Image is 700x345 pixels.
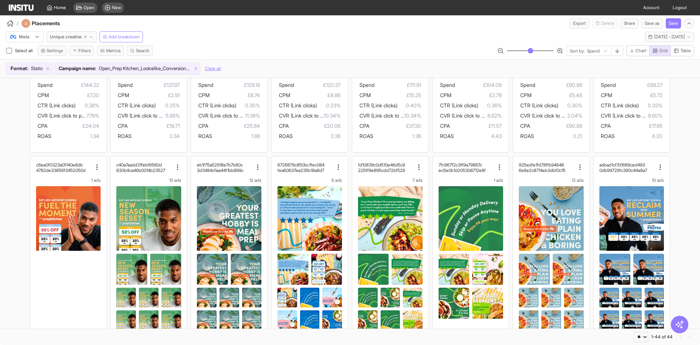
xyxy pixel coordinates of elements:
[324,111,341,120] span: 10.34%
[404,111,421,120] span: 10.34%
[100,31,143,42] button: Add breakdown
[38,102,75,108] span: CTR (Link clicks)
[440,102,478,108] span: CTR (Link clicks)
[198,123,208,129] span: CPA
[601,123,611,129] span: CPA
[439,162,482,168] h2: 7fc967f2c3ff9a79887c
[520,102,558,108] span: CTR (Link clicks)
[38,112,101,119] span: CVR (Link click to purchase)
[75,101,99,110] span: 0.38%
[440,133,454,139] span: ROAS
[47,48,63,54] span: Settings
[212,132,260,141] span: 1.86
[626,45,650,56] button: Chart
[599,162,655,173] div: adbad1cf7d1689ced4930db99729fc390c44a9a7
[54,5,66,11] span: Home
[116,177,181,183] div: 10 ads
[38,123,47,129] span: CPA
[11,65,28,72] span: Format :
[601,112,665,119] span: CVR (Link click to purchase)
[601,82,616,88] span: Spend
[277,168,324,173] h2: fea60637ea235b18a8d7
[36,177,101,183] div: 1 ads
[118,123,128,129] span: CPA
[118,92,129,98] span: CPM
[69,46,94,56] button: Filters
[615,132,662,141] span: 6.20
[118,82,133,88] span: Spend
[359,112,423,119] span: CVR (Link click to purchase)
[358,168,405,173] h2: 225ff9e895cdd72bf529
[279,123,289,129] span: CPA
[132,132,179,141] span: 2.34
[54,63,200,74] div: Campaign name:Open_Prep Kitchen_Lookalike_Conversions, Open_Prep Kitchen_Prospecting_Conversions,...
[198,92,210,98] span: CPM
[440,112,504,119] span: CVR (Link click to purchase)
[118,102,156,108] span: CTR (Link clicks)
[197,168,244,173] h2: 3d3484d1aa44f1bb899c
[612,91,662,100] span: £5.72
[32,20,79,27] h4: Placements
[359,82,374,88] span: Spend
[601,133,615,139] span: ROAS
[599,168,647,173] h2: 0db99729fc390c44a9a7
[47,122,99,130] span: £24.04
[38,46,66,56] button: Settings
[36,168,86,173] h2: 4782de33856f3452050d
[358,162,414,173] div: fd10839c0d510e46d5c9225ff9e895cdd72bf529
[635,48,646,54] span: Chart
[166,111,180,120] span: 5.88%
[519,168,565,173] h2: 6e6e2c8714eb3dbf0c15
[519,162,575,173] div: 925edfe1fd78ffb946466e6e2c8714eb3dbf0c15
[116,162,172,173] div: c40a7aadd31febf6580d830b4ca46b0014b23527
[454,132,502,141] span: 4.43
[294,81,341,89] span: £120.37
[112,5,121,11] span: New
[359,102,397,108] span: CTR (Link clicks)
[15,48,34,53] span: Select all
[118,112,182,119] span: CVR (Link click to purchase)
[371,91,421,100] span: £15.25
[455,81,502,89] span: £104.09
[86,111,99,120] span: 7.79%
[128,122,179,130] span: £19.71
[52,81,99,89] span: £144.22
[558,101,582,110] span: 0.30%
[50,34,82,40] span: Unique creative
[156,101,179,110] span: 0.25%
[38,92,49,98] span: CPM
[519,177,583,183] div: 12 ads
[592,18,618,28] span: You cannot delete a preset report.
[279,133,293,139] span: ROAS
[567,111,582,120] span: 2.04%
[450,122,502,130] span: £11.57
[439,177,503,183] div: 1 ads
[616,81,662,89] span: £89.27
[530,122,582,130] span: £90.99
[116,162,162,168] h2: c40a7aadd31febf6580d
[9,4,34,11] img: Logo
[47,31,97,42] button: Unique creative
[279,112,343,119] span: CVR (Link click to purchase)
[277,162,324,168] h2: 6726879c850bc1fec084
[520,82,535,88] span: Spend
[520,112,584,119] span: CVR (Link click to purchase)
[236,101,260,110] span: 0.30%
[440,92,451,98] span: CPM
[279,82,294,88] span: Spend
[670,45,694,56] button: Table
[198,102,236,108] span: CTR (Link clicks)
[83,5,94,11] span: Open
[51,132,99,141] span: 1.34
[592,18,618,28] button: Delete
[279,102,317,108] span: CTR (Link clicks)
[136,48,149,54] span: Search
[532,91,582,100] span: £5.48
[648,111,662,120] span: 9.80%
[599,162,645,168] h2: adbad1cf7d1689ced493
[22,19,79,28] div: Placements
[487,111,502,120] span: 6.62%
[279,92,290,98] span: CPM
[59,65,96,72] span: Campaign name :
[197,162,253,173] div: eb1f75a52918e7b7b80c3d3484d1aa44f1bb899c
